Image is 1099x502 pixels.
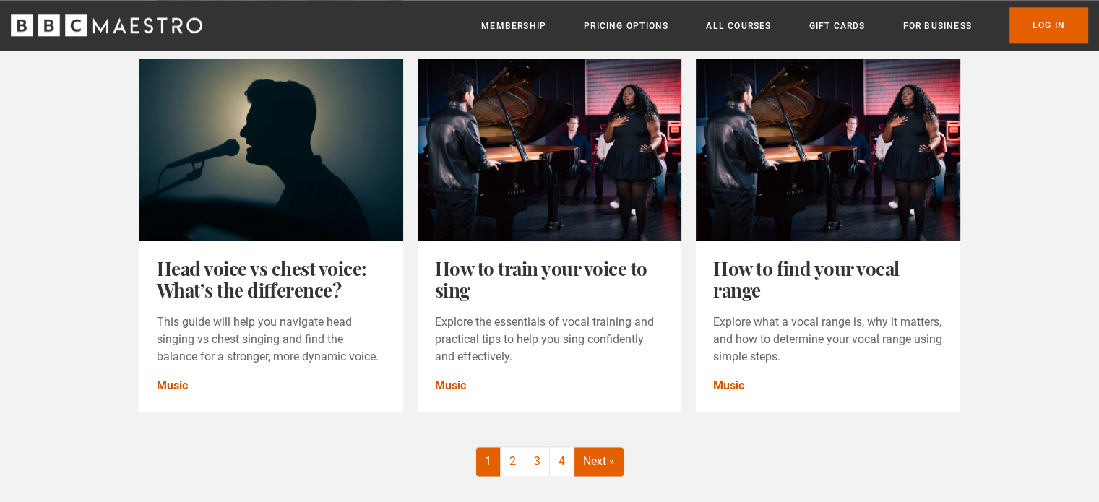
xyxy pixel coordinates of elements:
a: Music [435,377,466,394]
a: Pricing Options [584,19,668,33]
a: 4 [550,447,574,476]
a: Gift Cards [809,19,865,33]
a: Next » [574,447,624,476]
nav: Posts [475,446,624,477]
a: All Courses [706,19,771,33]
a: Log In [1009,7,1088,43]
a: Music [157,377,188,394]
nav: Primary [481,7,1088,43]
a: How to train your voice to sing [435,256,647,303]
a: How to find your vocal range [713,256,900,303]
svg: BBC Maestro [11,14,202,36]
span: 1 [476,447,501,476]
a: Music [713,377,744,394]
a: Head voice vs chest voice: What’s the difference? [157,256,367,303]
a: Membership [481,19,546,33]
a: For business [902,19,971,33]
a: 3 [525,447,550,476]
a: 2 [501,447,525,476]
